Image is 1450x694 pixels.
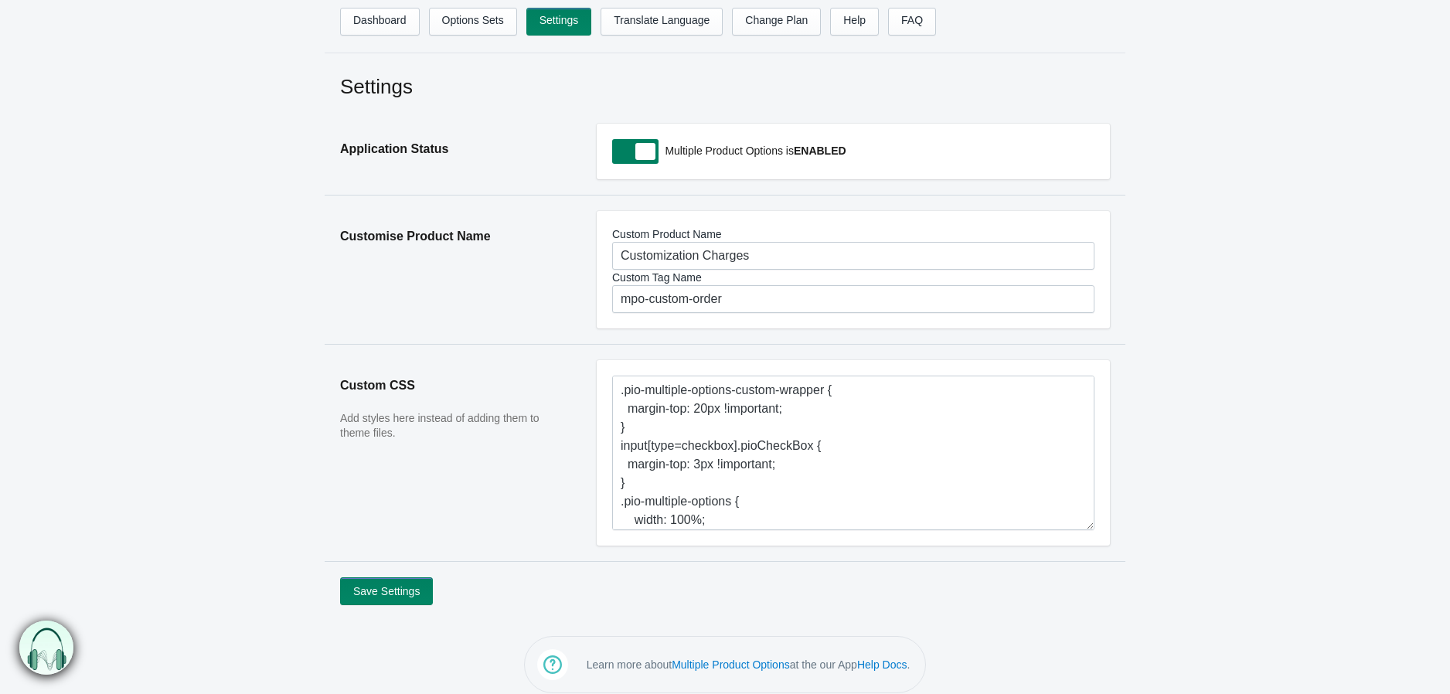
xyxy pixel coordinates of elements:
[429,8,517,36] a: Options Sets
[612,376,1094,530] textarea: .pio-multiple-options-custom-wrapper { margin-top: 20px !important; } input[type=checkbox].pioChe...
[20,621,74,675] img: bxm.png
[526,8,592,36] a: Settings
[732,8,821,36] a: Change Plan
[830,8,879,36] a: Help
[340,211,566,262] h2: Customise Product Name
[340,124,566,175] h2: Application Status
[340,360,566,411] h2: Custom CSS
[612,226,1094,242] label: Custom Product Name
[340,577,433,605] button: Save Settings
[794,145,846,157] b: ENABLED
[601,8,723,36] a: Translate Language
[587,657,911,672] p: Learn more about at the our App .
[661,139,1094,162] p: Multiple Product Options is
[612,270,1094,285] label: Custom Tag Name
[857,658,907,671] a: Help Docs
[672,658,790,671] a: Multiple Product Options
[340,8,420,36] a: Dashboard
[340,73,1110,100] h2: Settings
[340,411,566,441] p: Add styles here instead of adding them to theme files.
[888,8,936,36] a: FAQ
